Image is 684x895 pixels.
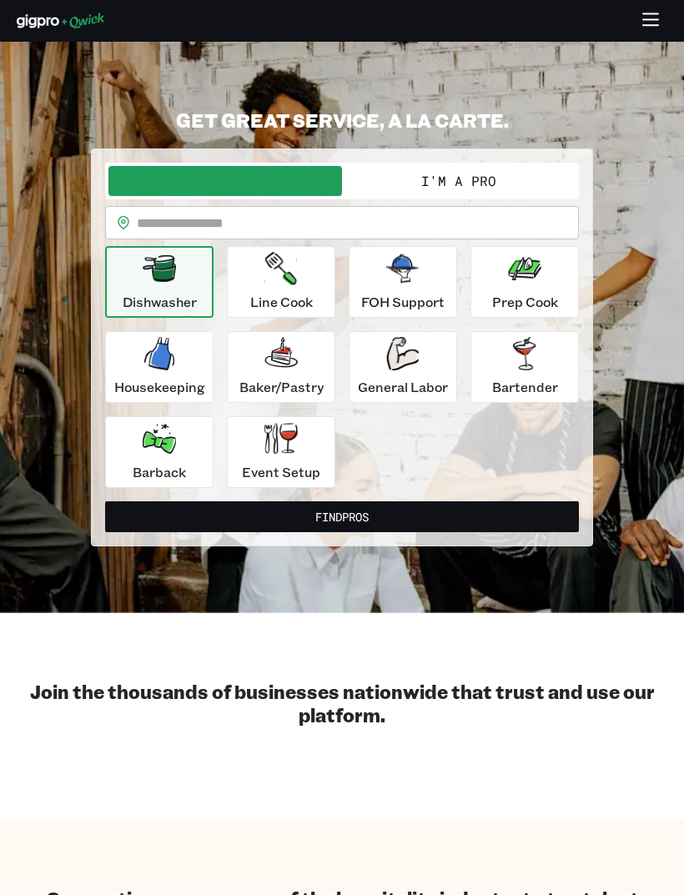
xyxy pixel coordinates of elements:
[108,166,342,196] button: I'm a Business
[349,331,457,403] button: General Labor
[123,292,197,312] p: Dishwasher
[133,462,186,482] p: Barback
[470,246,579,318] button: Prep Cook
[492,292,558,312] p: Prep Cook
[227,416,335,488] button: Event Setup
[342,166,576,196] button: I'm a Pro
[361,292,445,312] p: FOH Support
[358,377,448,397] p: General Labor
[470,331,579,403] button: Bartender
[91,108,593,132] h2: GET GREAT SERVICE, A LA CARTE.
[349,246,457,318] button: FOH Support
[105,246,214,318] button: Dishwasher
[227,331,335,403] button: Baker/Pastry
[114,377,205,397] p: Housekeeping
[105,331,214,403] button: Housekeeping
[105,416,214,488] button: Barback
[239,377,324,397] p: Baker/Pastry
[227,246,335,318] button: Line Cook
[250,292,313,312] p: Line Cook
[105,501,579,532] button: FindPros
[492,377,558,397] p: Bartender
[17,680,667,727] h2: Join the thousands of businesses nationwide that trust and use our platform.
[242,462,320,482] p: Event Setup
